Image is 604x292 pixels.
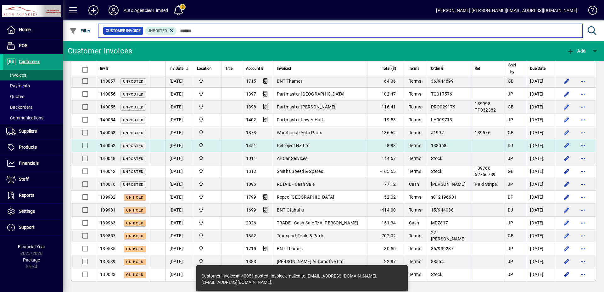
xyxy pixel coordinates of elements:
button: More options [578,153,588,163]
td: [DATE] [526,165,555,178]
button: More options [578,115,588,125]
span: Rangiora [197,232,217,239]
span: On hold [126,208,143,212]
td: [DATE] [526,88,555,101]
span: 139982 [100,195,116,200]
span: Terms [409,233,421,238]
button: Edit [562,269,572,279]
td: [DATE] [526,268,555,281]
span: On hold [126,273,143,277]
button: More options [578,140,588,151]
a: POS [3,38,63,54]
span: 1451 [246,143,256,148]
span: Home [19,27,31,32]
span: Filter [70,28,91,33]
span: Unposted [123,183,143,187]
span: Rangiora [197,168,217,175]
span: Unposted [123,105,143,109]
span: Account # [246,65,263,72]
span: 1383 [246,259,256,264]
td: 144.57 [367,152,405,165]
div: Sold by [508,62,522,75]
span: Products [19,145,37,150]
span: BNT Thames [277,246,303,251]
span: Financial Year [18,244,45,249]
span: DP [508,195,514,200]
span: Cash [409,182,419,187]
td: [DATE] [165,165,193,178]
button: More options [578,256,588,267]
span: 140048 [100,156,116,161]
a: Home [3,22,63,38]
span: Terms [409,143,421,148]
button: More options [578,218,588,228]
span: Rangiora [197,142,217,149]
span: RETAIL - Cash Sale [277,182,315,187]
td: [DATE] [165,113,193,126]
span: Partmaster [GEOGRAPHIC_DATA] [277,91,345,96]
span: On hold [126,221,143,225]
td: 80.50 [367,242,405,255]
span: Terms [409,91,421,96]
button: More options [578,102,588,112]
button: Edit [562,76,572,86]
span: 1398 [246,104,256,109]
td: -116.41 [367,101,405,113]
td: 8.83 [367,139,405,152]
button: More options [578,205,588,215]
span: 1312 [246,169,256,174]
div: Auto Agencies Limited [124,5,168,15]
span: Terms [409,130,421,135]
span: Payments [6,83,30,88]
span: JP [508,91,513,96]
span: Invoices [6,73,26,78]
td: [DATE] [526,139,555,152]
span: 1799 [246,195,256,200]
td: 77.12 [367,178,405,191]
span: 22 [PERSON_NAME] [431,230,466,241]
a: Suppliers [3,124,63,139]
span: Financials [19,161,39,166]
td: 19.53 [367,113,405,126]
div: Inv # [100,65,146,72]
span: On hold [126,234,143,238]
button: Edit [562,128,572,138]
td: 22.87 [367,255,405,268]
span: 140052 [100,143,116,148]
span: Terms [409,79,421,84]
span: Suppliers [19,129,37,134]
span: GB [508,104,514,109]
button: More options [578,231,588,241]
span: Rangiora [197,155,217,162]
span: 36/944899 [431,79,454,84]
span: 88554 [431,259,444,264]
span: 1402 [246,117,256,122]
span: 15/944038 [431,207,454,212]
span: Ref [475,65,480,72]
span: 139857 [100,233,116,238]
span: PRO029179 [431,104,456,109]
td: [DATE] [165,101,193,113]
span: Partmaster Lower Hutt [277,117,324,122]
span: 138068 [431,143,447,148]
span: Terms [409,272,421,277]
span: Rangiora [197,103,217,110]
span: Petroject NZ Ltd [277,143,310,148]
button: More options [578,244,588,254]
span: BNT Otahuhu [277,207,305,212]
span: Unposted [148,29,167,33]
span: Unposted [123,80,143,84]
span: Unposted [123,157,143,161]
td: 414.00 [367,204,405,217]
button: More options [578,179,588,189]
a: Backorders [3,102,63,113]
span: Paid Stripe. [475,182,498,187]
span: Unposted [123,170,143,174]
td: [DATE] [526,204,555,217]
span: [PERSON_NAME] Automotive Ltd [277,259,344,264]
span: Order # [431,65,443,72]
td: [DATE] [165,217,193,229]
span: Unposted [123,144,143,148]
span: 139766 52756789 [475,166,495,177]
button: Edit [562,102,572,112]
